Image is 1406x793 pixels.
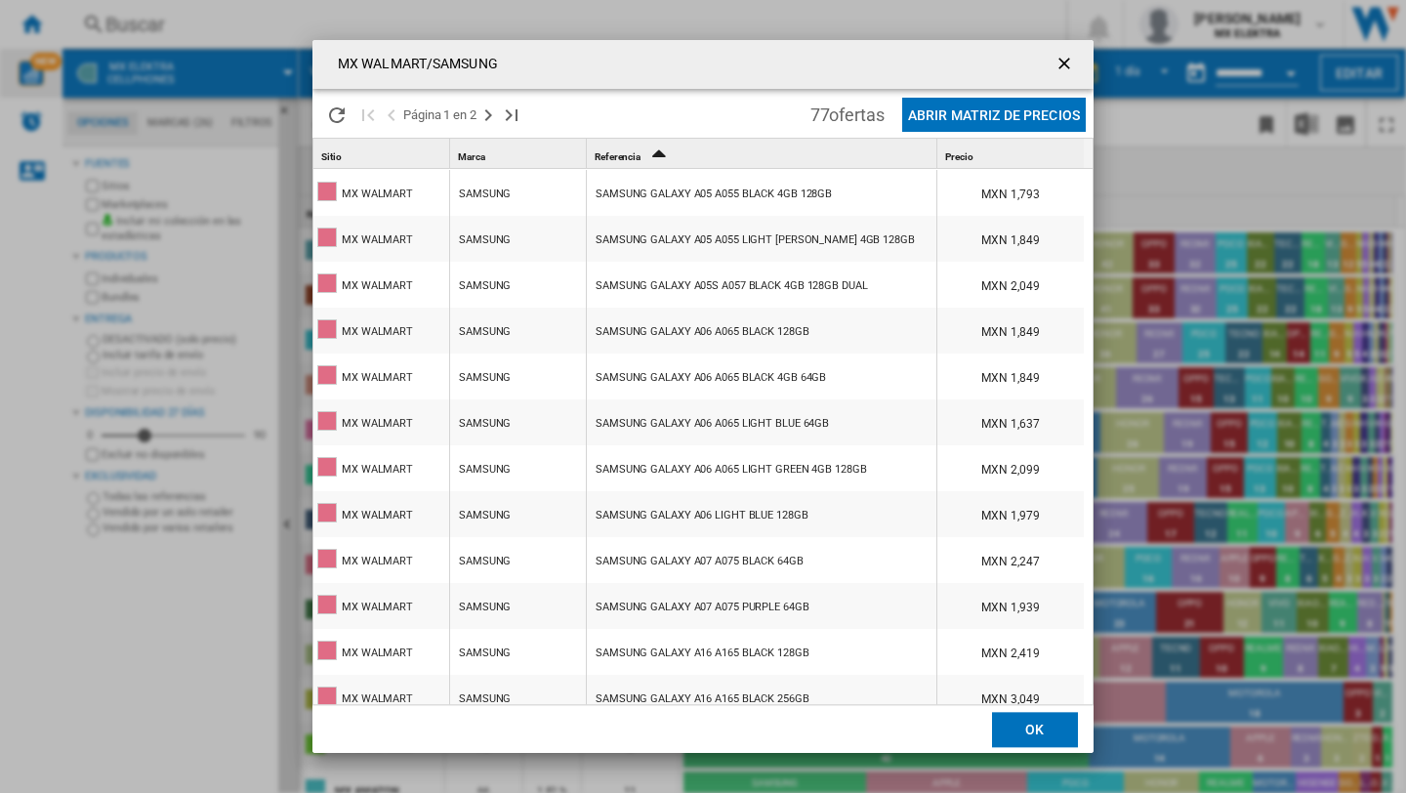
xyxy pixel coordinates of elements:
[313,170,449,215] wk-reference-title-cell: MX WALMART
[342,355,413,400] div: MX WALMART
[450,583,586,628] wk-reference-title-cell: SAMSUNG
[937,308,1084,353] div: MXN 1,849
[587,354,936,398] div: https://www.walmart.com.mx/ip/smartphones/smartphone-samsung-galaxy-a06-64gb-black-4gb-ram/005714...
[450,629,586,674] wk-reference-title-cell: SAMSUNG
[450,216,586,261] wk-reference-title-cell: SAMSUNG
[313,262,449,307] wk-reference-title-cell: MX WALMART
[945,151,972,162] span: Precio
[380,92,403,138] button: >Página anterior
[941,139,1084,169] div: Precio Sort None
[596,310,809,355] div: SAMSUNG GALAXY A06 A065 BLACK 128GB
[342,585,413,630] div: MX WALMART
[458,151,485,162] span: Marca
[342,677,413,722] div: MX WALMART
[313,216,449,261] wk-reference-title-cell: MX WALMART
[500,92,523,138] button: Última página
[342,218,413,263] div: MX WALMART
[342,172,413,217] div: MX WALMART
[450,170,586,215] wk-reference-title-cell: SAMSUNG
[313,675,449,720] wk-reference-title-cell: MX WALMART
[596,493,808,538] div: SAMSUNG GALAXY A06 LIGHT BLUE 128GB
[403,92,476,138] span: Página 1 en 2
[596,355,826,400] div: SAMSUNG GALAXY A06 A065 BLACK 4GB 64GB
[642,151,674,162] span: Sort Ascending
[937,675,1084,720] div: MXN 3,049
[587,399,936,444] div: https://www.walmart.com.mx/ip/destacados-celulares/smartphone-samsung-galaxy-a06-de-64gb-azul-cla...
[937,445,1084,490] div: MXN 2,099
[587,491,936,536] div: https://www.walmart.com.mx/ip/destacados-celulares/samsung-galaxy-a06-samsung-4gb-ram-128gb-light...
[476,92,500,138] button: Página siguiente
[459,585,511,630] div: SAMSUNG
[587,537,936,582] div: https://www.walmart.com.mx/ip/smartphones/samsung-galaxy-a07-negro-64gb/00880609764996
[450,308,586,353] wk-reference-title-cell: SAMSUNG
[454,139,586,169] div: Sort None
[313,399,449,444] wk-reference-title-cell: MX WALMART
[459,264,511,309] div: SAMSUNG
[342,264,413,309] div: MX WALMART
[313,629,449,674] wk-reference-title-cell: MX WALMART
[454,139,586,169] div: Marca Sort None
[342,447,413,492] div: MX WALMART
[937,537,1084,582] div: MXN 2,247
[342,310,413,355] div: MX WALMART
[313,445,449,490] wk-reference-title-cell: MX WALMART
[1047,45,1086,84] button: getI18NText('BUTTONS.CLOSE_DIALOG')
[450,262,586,307] wk-reference-title-cell: SAMSUNG
[587,216,936,261] div: https://www.walmart.com.mx/ip/smartphones/smartphone-samsung-galaxy-a05-dual-128gb-4ram-verde/008...
[937,583,1084,628] div: MXN 1,939
[459,355,511,400] div: SAMSUNG
[587,675,936,720] div: https://www.walmart.com.mx/ip/smartphones/telefono-celular-samsung-galaxy-a16-8gb-256gb-nuevo-lib...
[595,151,641,162] span: Referencia
[342,401,413,446] div: MX WALMART
[321,151,342,162] span: Sitio
[459,310,511,355] div: SAMSUNG
[829,104,884,125] span: ofertas
[342,631,413,676] div: MX WALMART
[591,139,936,169] div: Referencia Sort Ascending
[342,539,413,584] div: MX WALMART
[1054,54,1078,77] ng-md-icon: getI18NText('BUTTONS.CLOSE_DIALOG')
[596,218,915,263] div: SAMSUNG GALAXY A05 A055 LIGHT [PERSON_NAME] 4GB 128GB
[587,308,936,353] div: https://www.walmart.com.mx/ip/smartphones/telefono-celular-samsung-galaxy-a06-5g-4gb-ram-128gb-de...
[459,218,511,263] div: SAMSUNG
[596,631,809,676] div: SAMSUNG GALAXY A16 A165 BLACK 128GB
[312,40,1094,754] md-dialog: Products list popup
[313,354,449,398] wk-reference-title-cell: MX WALMART
[596,447,867,492] div: SAMSUNG GALAXY A06 A065 LIGHT GREEN 4GB 128GB
[937,491,1084,536] div: MXN 1,979
[596,539,804,584] div: SAMSUNG GALAXY A07 A075 BLACK 64GB
[459,631,511,676] div: SAMSUNG
[587,445,936,490] div: https://www.walmart.com.mx/ip/smartphones/smartphone-celular-samsung-galaxy-a06-dual-sim-verde-4r...
[941,139,1084,169] div: Sort None
[317,139,449,169] div: Sitio Sort None
[596,401,829,446] div: SAMSUNG GALAXY A06 A065 LIGHT BLUE 64GB
[459,493,511,538] div: SAMSUNG
[937,262,1084,307] div: MXN 2,049
[459,447,511,492] div: SAMSUNG
[313,491,449,536] wk-reference-title-cell: MX WALMART
[450,491,586,536] wk-reference-title-cell: SAMSUNG
[328,55,498,74] h4: MX WALMART/SAMSUNG
[596,264,868,309] div: SAMSUNG GALAXY A05S A057 BLACK 4GB 128GB DUAL
[937,354,1084,398] div: MXN 1,849
[596,172,832,217] div: SAMSUNG GALAXY A05 A055 BLACK 4GB 128GB
[450,399,586,444] wk-reference-title-cell: SAMSUNG
[587,170,936,215] div: https://www.walmart.com.mx/ip/smartphones/smartphone-samsung-galaxy-a05-128gb-4gb-ram-negro/00880...
[902,98,1086,132] button: Abrir Matriz de precios
[459,677,511,722] div: SAMSUNG
[587,262,936,307] div: https://www.walmart.com.mx/ip/destacados-celulares/samsung-galaxy-a05s-4gb-ram-128-gb-black/00880...
[937,399,1084,444] div: MXN 1,637
[591,139,936,169] div: Sort Ascending
[342,493,413,538] div: MX WALMART
[937,170,1084,215] div: MXN 1,793
[801,92,894,133] span: 77
[937,216,1084,261] div: MXN 1,849
[450,445,586,490] wk-reference-title-cell: SAMSUNG
[356,92,380,138] button: Primera página
[317,92,356,138] button: Recargar
[459,539,511,584] div: SAMSUNG
[459,401,511,446] div: SAMSUNG
[313,583,449,628] wk-reference-title-cell: MX WALMART
[937,629,1084,674] div: MXN 2,419
[459,172,511,217] div: SAMSUNG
